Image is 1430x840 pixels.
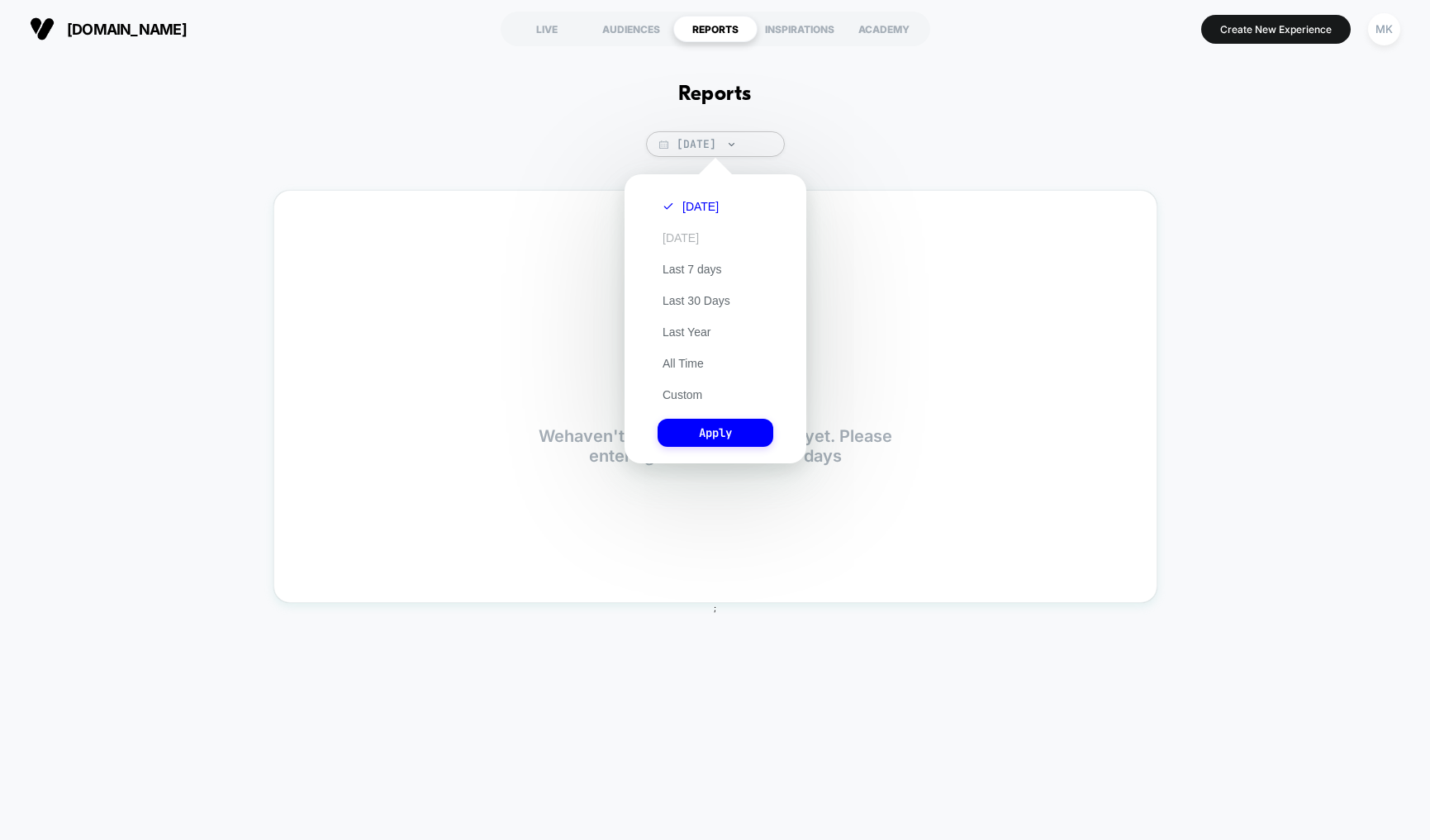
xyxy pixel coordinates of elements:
img: calendar [659,140,668,149]
button: Last 30 Days [658,293,735,308]
button: Create New Experience [1201,15,1351,44]
div: REPORTS [673,16,758,42]
button: Custom [658,387,707,402]
button: MK [1363,12,1405,46]
button: Apply [658,419,773,447]
img: Visually logo [30,17,55,41]
div: LIVE [505,16,589,42]
span: [DOMAIN_NAME] [67,21,187,38]
button: Last 7 days [658,262,727,277]
button: [DATE] [658,230,704,245]
button: [DATE] [658,199,724,214]
img: end [729,143,734,146]
button: Last Year [658,325,715,339]
div: AUDIENCES [589,16,673,42]
div: ACADEMY [842,16,926,42]
div: INSPIRATIONS [758,16,842,42]
div: MK [1368,13,1400,45]
button: All Time [658,356,709,371]
p: We haven't collected enough data yet. Please enter again in the next few days [539,426,892,466]
h1: Reports [678,83,751,107]
span: [DATE] [646,131,785,157]
button: [DOMAIN_NAME] [25,16,192,42]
